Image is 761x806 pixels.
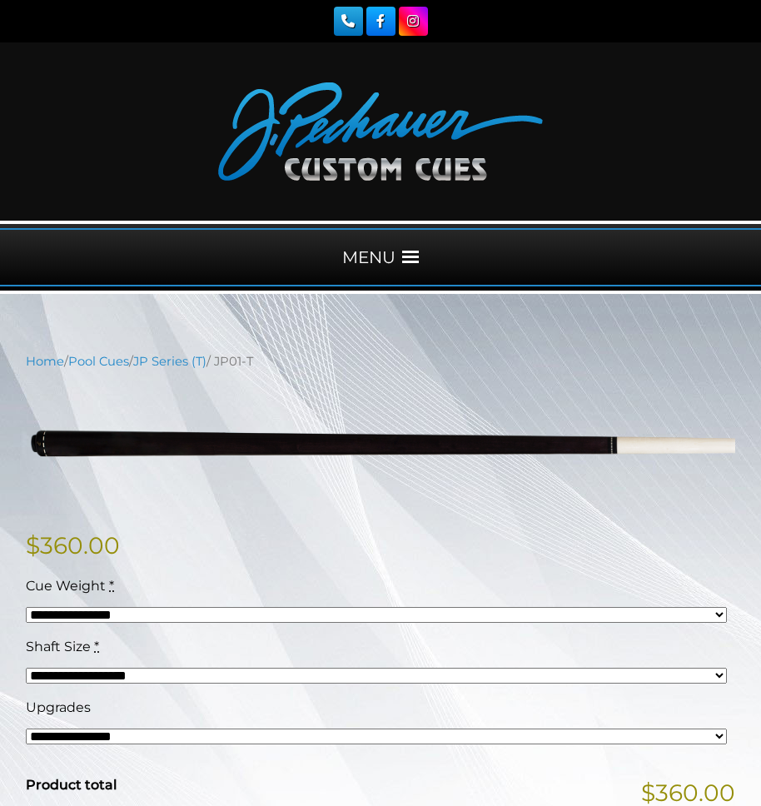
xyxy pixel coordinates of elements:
[26,699,91,715] span: Upgrades
[94,639,99,654] abbr: required
[26,531,40,560] span: $
[26,352,735,371] nav: Breadcrumb
[26,383,735,501] img: jp01-T-1.png
[26,531,120,560] bdi: 360.00
[218,82,543,181] img: Pechauer Custom Cues
[26,777,117,793] span: Product total
[68,354,129,369] a: Pool Cues
[26,639,91,654] span: Shaft Size
[26,354,64,369] a: Home
[133,354,206,369] a: JP Series (T)
[26,578,106,594] span: Cue Weight
[109,578,114,594] abbr: required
